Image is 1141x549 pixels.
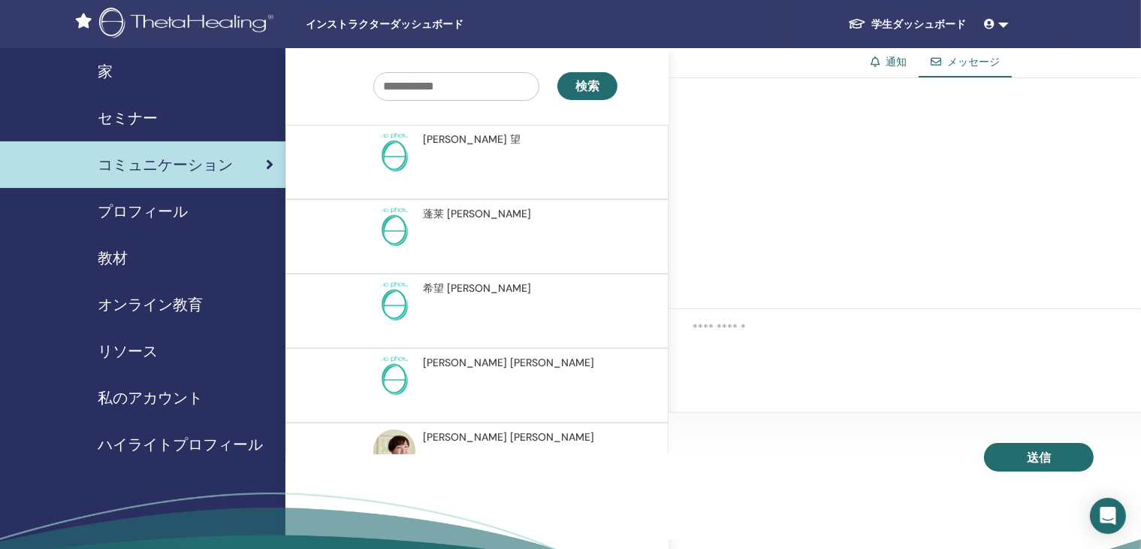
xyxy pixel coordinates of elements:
[98,62,113,81] font: 家
[98,202,188,221] font: プロフィール
[423,430,507,444] font: [PERSON_NAME]
[423,207,444,220] font: 蓬莱
[872,17,967,31] font: 学生ダッシュボード
[98,388,203,408] font: 私のアカウント
[510,132,521,146] font: 望
[98,435,263,454] font: ハイライトプロフィール
[285,423,669,497] a: [PERSON_NAME] [PERSON_NAME]
[98,155,233,174] font: コミュニケーション
[423,281,444,295] font: 希望
[447,281,531,295] font: [PERSON_NAME]
[1027,450,1051,466] font: 送信
[447,207,531,220] font: [PERSON_NAME]
[98,341,158,361] font: リソース
[98,248,128,268] font: 教材
[423,356,507,369] font: [PERSON_NAME]
[306,18,463,30] font: インストラクターダッシュボード
[947,55,1000,68] font: メッセージ
[285,199,669,274] a: 蓬莱 [PERSON_NAME]
[285,125,669,199] a: [PERSON_NAME] 望
[423,132,507,146] font: [PERSON_NAME]
[373,429,415,472] img: default.jpg
[510,430,594,444] font: [PERSON_NAME]
[1090,498,1126,534] div: インターコムメッセンジャーを開く
[373,206,415,248] img: no-photo.png
[98,108,158,128] font: セミナー
[848,17,866,30] img: graduation-cap-white.svg
[557,72,617,100] button: 検索
[285,348,669,423] a: [PERSON_NAME] [PERSON_NAME]
[836,10,979,38] a: 学生ダッシュボード
[510,356,594,369] font: [PERSON_NAME]
[575,78,599,94] font: 検索
[373,132,415,174] img: no-photo.png
[99,8,279,41] img: logo.png
[98,295,203,314] font: オンライン教育
[285,274,669,348] a: 希望 [PERSON_NAME]
[886,55,907,68] a: 通知
[984,443,1094,472] button: 送信
[373,355,415,397] img: no-photo.png
[373,281,415,323] img: no-photo.png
